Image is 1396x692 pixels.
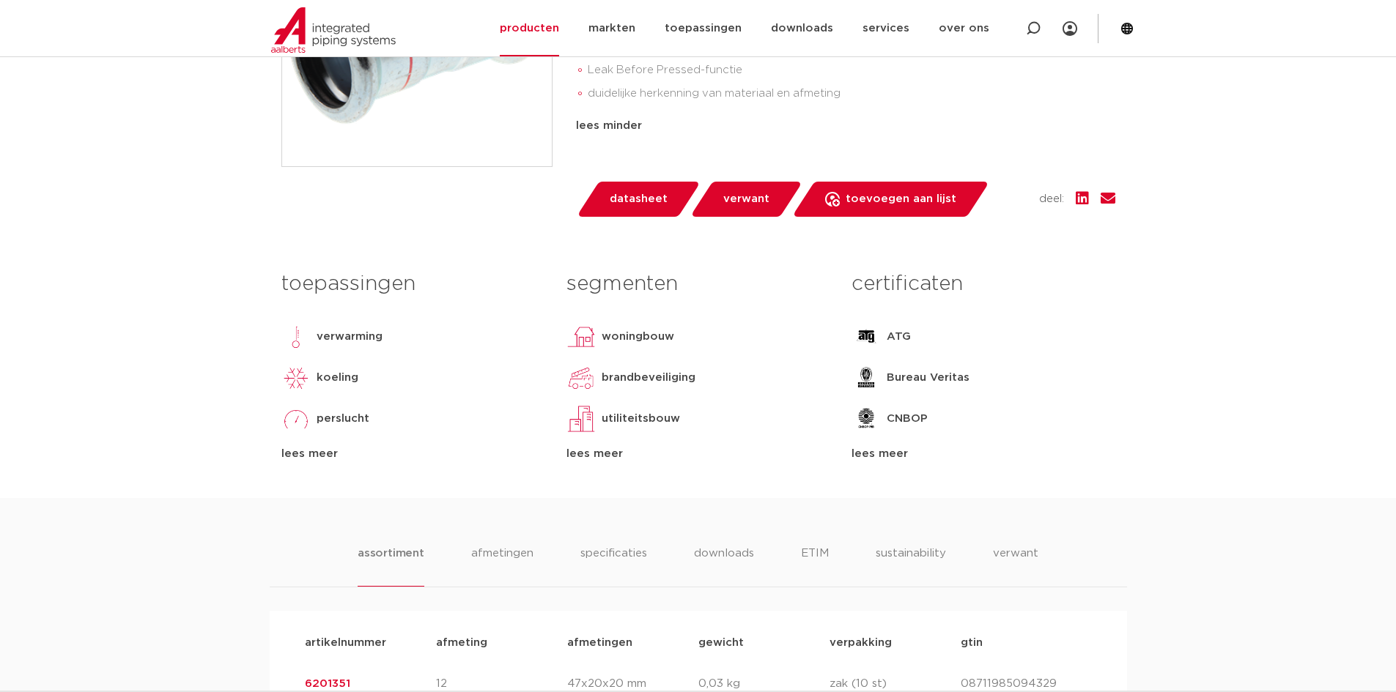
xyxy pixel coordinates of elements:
li: downloads [694,545,754,587]
p: utiliteitsbouw [602,410,680,428]
img: ATG [852,322,881,351]
p: Bureau Veritas [887,369,970,387]
h3: toepassingen [281,269,544,299]
div: lees minder [576,117,1115,135]
img: perslucht [281,404,311,434]
p: verpakking [830,634,961,652]
p: artikelnummer [305,634,436,652]
p: woningbouw [602,328,674,346]
p: koeling [317,369,358,387]
img: CNBOP [852,404,881,434]
a: 6201351 [305,678,350,689]
p: brandbeveiliging [602,369,695,387]
div: lees meer [281,445,544,463]
p: afmeting [436,634,567,652]
span: toevoegen aan lijst [846,187,956,211]
p: gewicht [698,634,830,652]
a: verwant [690,182,802,217]
h3: certificaten [852,269,1115,299]
a: datasheet [576,182,701,217]
li: afmetingen [471,545,533,587]
div: lees meer [566,445,830,463]
p: gtin [961,634,1092,652]
img: brandbeveiliging [566,363,596,392]
p: perslucht [317,410,369,428]
span: deel: [1039,190,1064,208]
p: CNBOP [887,410,928,428]
li: assortiment [358,545,424,587]
h3: segmenten [566,269,830,299]
span: verwant [723,187,769,211]
p: verwarming [317,328,383,346]
img: woningbouw [566,322,596,351]
img: verwarming [281,322,311,351]
span: datasheet [610,187,668,211]
img: utiliteitsbouw [566,404,596,434]
p: afmetingen [567,634,698,652]
li: ETIM [801,545,829,587]
img: Bureau Veritas [852,363,881,392]
li: duidelijke herkenning van materiaal en afmeting [588,82,1115,105]
li: Leak Before Pressed-functie [588,59,1115,82]
li: specificaties [580,545,647,587]
div: lees meer [852,445,1115,463]
li: verwant [993,545,1038,587]
li: sustainability [876,545,946,587]
img: koeling [281,363,311,392]
p: ATG [887,328,911,346]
